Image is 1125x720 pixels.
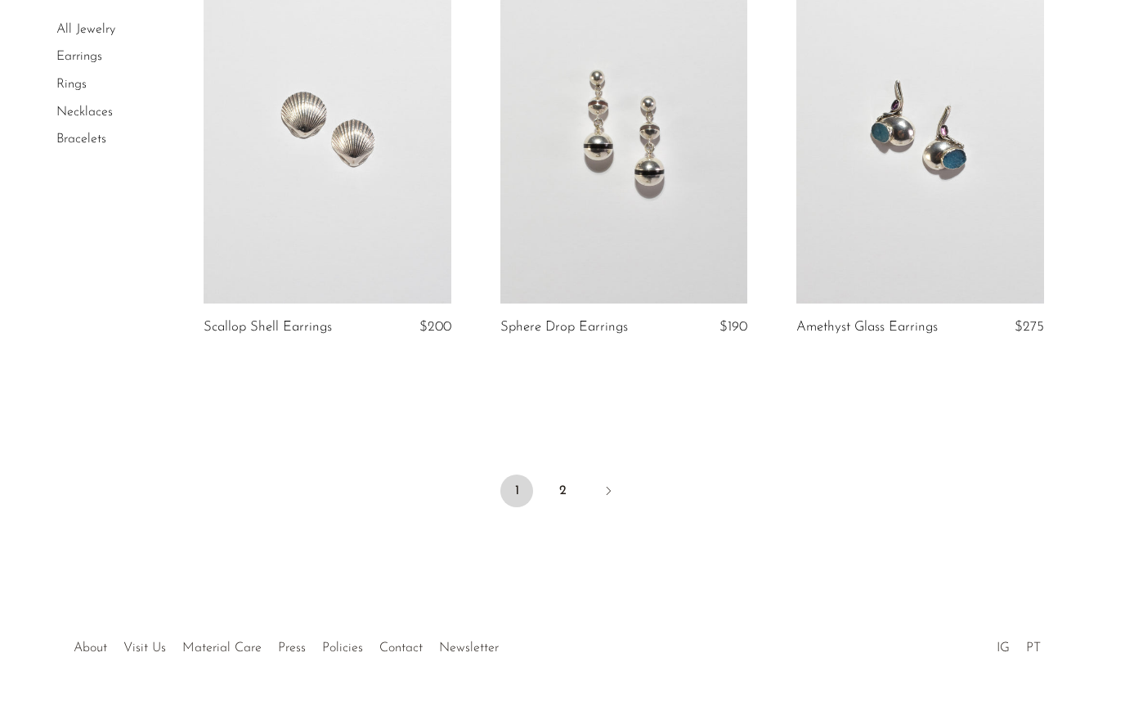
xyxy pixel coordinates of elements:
[500,320,628,335] a: Sphere Drop Earrings
[1015,320,1044,334] span: $275
[546,475,579,507] a: 2
[74,641,107,655] a: About
[1026,641,1041,655] a: PT
[65,628,507,659] ul: Quick links
[56,133,106,146] a: Bracelets
[204,320,332,335] a: Scallop Shell Earrings
[988,628,1049,659] ul: Social Medias
[56,23,115,36] a: All Jewelry
[123,641,166,655] a: Visit Us
[182,641,262,655] a: Material Care
[719,320,747,334] span: $190
[56,106,113,119] a: Necklaces
[322,641,363,655] a: Policies
[997,641,1010,655] a: IG
[56,78,87,91] a: Rings
[56,51,102,64] a: Earrings
[379,641,423,655] a: Contact
[278,641,306,655] a: Press
[500,475,533,507] span: 1
[796,320,938,335] a: Amethyst Glass Earrings
[419,320,451,334] span: $200
[592,475,625,511] a: Next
